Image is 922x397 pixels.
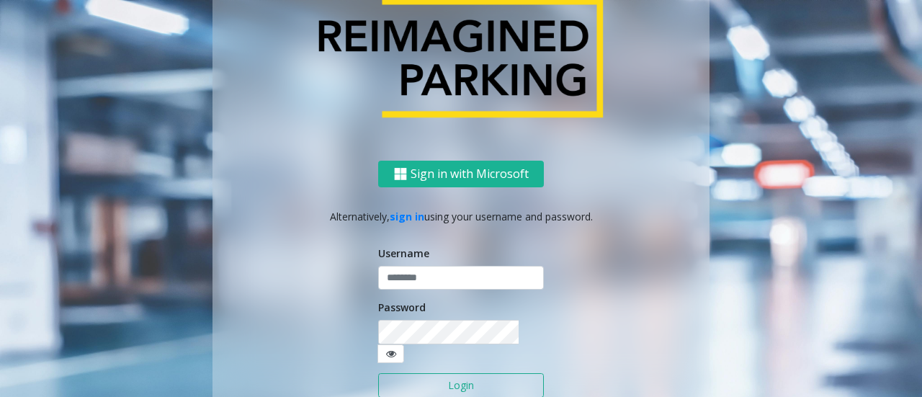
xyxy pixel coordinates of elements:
a: sign in [390,210,424,223]
label: Password [378,300,426,315]
button: Sign in with Microsoft [378,161,544,187]
label: Username [378,246,429,261]
p: Alternatively, using your username and password. [227,209,695,224]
